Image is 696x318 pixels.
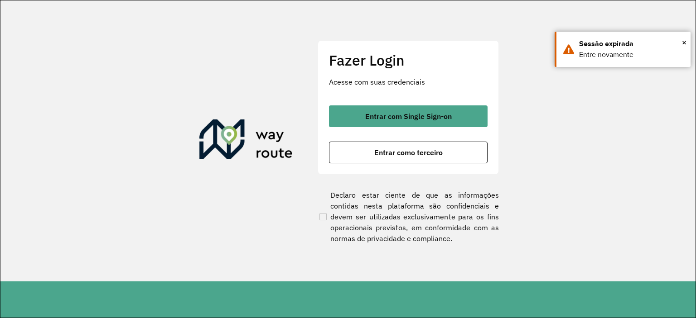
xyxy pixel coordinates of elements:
span: Entrar com Single Sign-on [365,113,452,120]
button: button [329,142,488,163]
img: Roteirizador AmbevTech [199,119,293,163]
span: Entrar como terceiro [374,149,443,156]
label: Declaro estar ciente de que as informações contidas nesta plataforma são confidenciais e devem se... [318,190,499,244]
span: × [682,36,686,49]
button: button [329,105,488,127]
button: Close [682,36,686,49]
p: Acesse com suas credenciais [329,76,488,87]
div: Entre novamente [579,49,684,60]
h2: Fazer Login [329,52,488,69]
div: Sessão expirada [579,38,684,49]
